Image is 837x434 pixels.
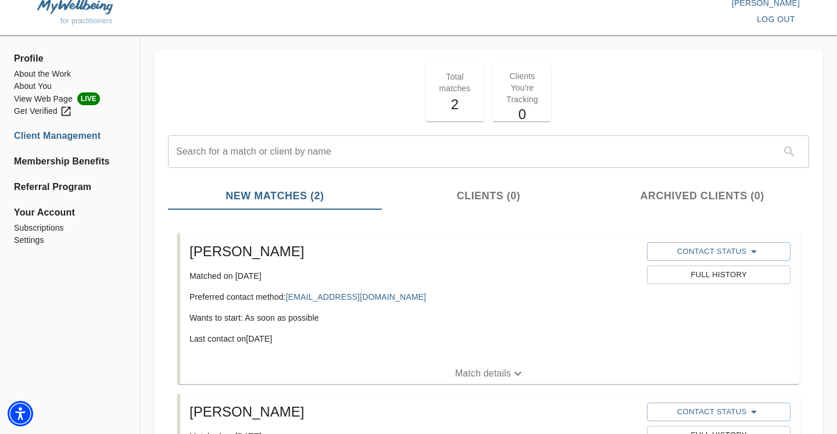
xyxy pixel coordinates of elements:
[14,234,126,246] a: Settings
[14,129,126,143] a: Client Management
[189,333,638,345] p: Last contact on [DATE]
[432,71,477,94] p: Total matches
[432,95,477,114] h5: 2
[14,206,126,220] span: Your Account
[77,92,100,105] span: LIVE
[286,292,426,302] a: [EMAIL_ADDRESS][DOMAIN_NAME]
[647,403,790,421] button: Contact Status
[60,17,113,25] span: for practitioners
[647,242,790,261] button: Contact Status
[14,68,126,80] a: About the Work
[500,70,544,105] p: Clients You're Tracking
[653,405,784,419] span: Contact Status
[602,188,802,204] span: Archived Clients (0)
[14,92,126,105] li: View Web Page
[14,105,72,117] div: Get Verified
[757,12,795,27] span: log out
[189,312,638,324] p: Wants to start: As soon as possible
[653,268,784,282] span: Full History
[189,242,638,261] h5: [PERSON_NAME]
[189,291,638,303] p: Preferred contact method:
[14,155,126,168] a: Membership Benefits
[189,403,638,421] h5: [PERSON_NAME]
[653,245,784,259] span: Contact Status
[14,52,126,66] span: Profile
[180,363,800,384] button: Match details
[752,9,800,30] button: log out
[14,80,126,92] a: About You
[389,188,589,204] span: Clients (0)
[8,401,33,426] div: Accessibility Menu
[189,270,638,282] p: Matched on [DATE]
[14,222,126,234] a: Subscriptions
[14,180,126,194] a: Referral Program
[647,266,790,284] button: Full History
[500,105,544,124] h5: 0
[14,105,126,117] a: Get Verified
[14,92,126,105] a: View Web PageLIVE
[455,367,511,381] p: Match details
[175,188,375,204] span: New Matches (2)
